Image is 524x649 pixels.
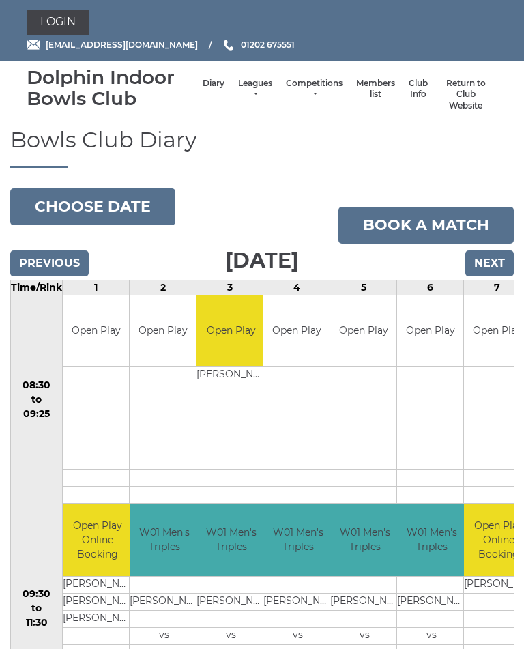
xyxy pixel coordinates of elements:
input: Next [465,250,514,276]
td: Open Play Online Booking [63,504,132,576]
td: 6 [397,280,464,295]
td: W01 Men's Triples [130,504,199,576]
td: Time/Rink [11,280,63,295]
td: vs [130,627,199,644]
span: [EMAIL_ADDRESS][DOMAIN_NAME] [46,40,198,50]
a: Diary [203,78,224,89]
td: vs [397,627,466,644]
td: vs [196,627,265,644]
td: vs [330,627,399,644]
td: [PERSON_NAME] [263,593,332,610]
a: Return to Club Website [441,78,491,112]
td: [PERSON_NAME] [397,593,466,610]
td: vs [263,627,332,644]
td: 1 [63,280,130,295]
td: W01 Men's Triples [397,504,466,576]
td: Open Play [196,295,265,367]
td: Open Play [63,295,129,367]
td: Open Play [330,295,396,367]
a: Phone us 01202 675551 [222,38,295,51]
a: Email [EMAIL_ADDRESS][DOMAIN_NAME] [27,38,198,51]
td: [PERSON_NAME] [330,593,399,610]
h1: Bowls Club Diary [10,128,514,167]
td: 4 [263,280,330,295]
td: W01 Men's Triples [330,504,399,576]
div: Dolphin Indoor Bowls Club [27,67,196,109]
td: [PERSON_NAME] [196,367,265,384]
td: 5 [330,280,397,295]
a: Competitions [286,78,343,100]
a: Leagues [238,78,272,100]
span: 01202 675551 [241,40,295,50]
td: 08:30 to 09:25 [11,295,63,504]
td: W01 Men's Triples [263,504,332,576]
td: 2 [130,280,196,295]
td: [PERSON_NAME] [63,576,132,593]
td: W01 Men's Triples [196,504,265,576]
input: Previous [10,250,89,276]
td: [PERSON_NAME] [63,610,132,627]
img: Email [27,40,40,50]
a: Book a match [338,207,514,244]
td: Open Play [263,295,330,367]
td: [PERSON_NAME] [63,593,132,610]
a: Members list [356,78,395,100]
td: Open Play [397,295,463,367]
button: Choose date [10,188,175,225]
a: Club Info [409,78,428,100]
img: Phone us [224,40,233,51]
td: [PERSON_NAME] [196,593,265,610]
td: Open Play [130,295,196,367]
td: 3 [196,280,263,295]
a: Login [27,10,89,35]
td: [PERSON_NAME] [130,593,199,610]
